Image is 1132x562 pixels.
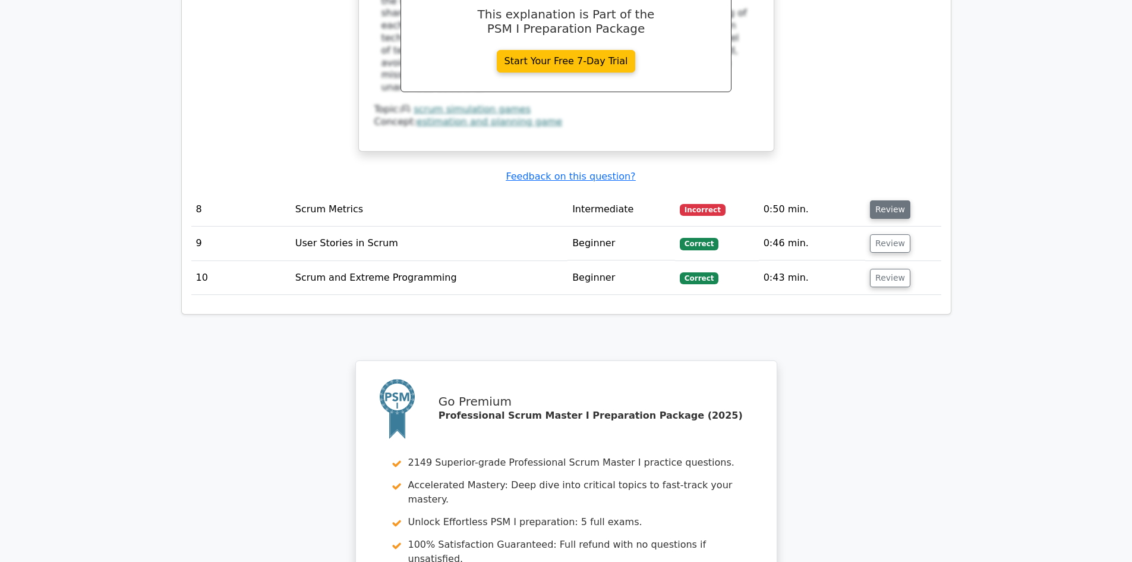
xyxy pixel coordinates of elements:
[567,261,675,295] td: Beginner
[680,204,726,216] span: Incorrect
[191,193,291,227] td: 8
[870,200,910,219] button: Review
[870,234,910,253] button: Review
[567,227,675,260] td: Beginner
[374,103,758,116] div: Topic:
[870,269,910,287] button: Review
[680,272,718,284] span: Correct
[567,193,675,227] td: Intermediate
[759,261,865,295] td: 0:43 min.
[191,227,291,260] td: 9
[417,116,562,127] a: estimation and planning game
[414,103,531,115] a: scrum simulation games
[506,171,635,182] a: Feedback on this question?
[374,116,758,128] div: Concept:
[291,193,567,227] td: Scrum Metrics
[759,227,865,260] td: 0:46 min.
[497,50,636,73] a: Start Your Free 7-Day Trial
[191,261,291,295] td: 10
[291,227,567,260] td: User Stories in Scrum
[680,238,718,250] span: Correct
[291,261,567,295] td: Scrum and Extreme Programming
[759,193,865,227] td: 0:50 min.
